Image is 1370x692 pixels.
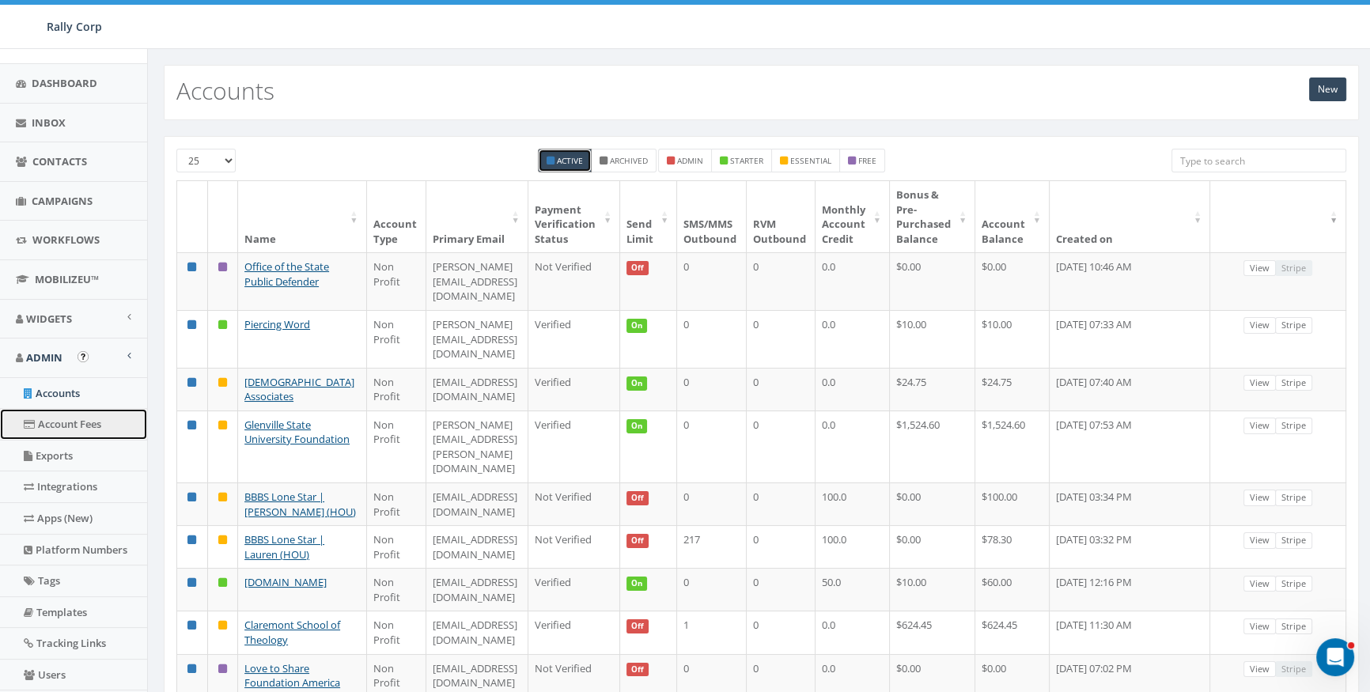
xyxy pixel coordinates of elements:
td: 0 [677,410,746,482]
span: Contacts [32,154,87,168]
td: $100.00 [975,482,1050,525]
td: Non Profit [367,525,426,568]
td: $10.00 [890,568,975,611]
th: Primary Email : activate to sort column ascending [426,181,528,252]
small: essential [790,155,831,166]
td: $0.00 [890,482,975,525]
td: 0 [747,482,816,525]
td: Non Profit [367,368,426,410]
td: [DATE] 07:40 AM [1050,368,1210,410]
a: Stripe [1275,490,1312,506]
td: $624.45 [890,611,975,653]
td: Non Profit [367,568,426,611]
span: Off [626,261,649,275]
a: New [1309,78,1346,101]
td: $60.00 [975,568,1050,611]
td: [DATE] 07:53 AM [1050,410,1210,482]
a: Stripe [1275,576,1312,592]
span: Off [626,491,649,505]
th: SMS/MMS Outbound [677,181,746,252]
td: Not Verified [528,525,621,568]
a: View [1243,532,1276,549]
td: [EMAIL_ADDRESS][DOMAIN_NAME] [426,568,528,611]
td: 0 [677,482,746,525]
td: 100.0 [816,525,890,568]
span: Off [626,619,649,633]
td: [EMAIL_ADDRESS][DOMAIN_NAME] [426,368,528,410]
a: BBBS Lone Star | Lauren (HOU) [244,532,324,562]
td: 0 [747,525,816,568]
a: View [1243,618,1276,635]
td: [DATE] 10:46 AM [1050,252,1210,310]
td: [EMAIL_ADDRESS][DOMAIN_NAME] [426,482,528,525]
td: 0.0 [816,611,890,653]
th: RVM Outbound [747,181,816,252]
a: View [1243,576,1276,592]
td: 0 [747,611,816,653]
td: Non Profit [367,611,426,653]
td: 1 [677,611,746,653]
td: Verified [528,410,621,482]
a: Claremont School of Theology [244,618,340,647]
small: free [858,155,876,166]
td: Not Verified [528,482,621,525]
td: Non Profit [367,252,426,310]
td: Verified [528,568,621,611]
td: [PERSON_NAME][EMAIL_ADDRESS][DOMAIN_NAME] [426,252,528,310]
button: Open In-App Guide [78,351,89,362]
td: [DATE] 12:16 PM [1050,568,1210,611]
a: View [1243,418,1276,434]
a: Stripe [1275,375,1312,391]
a: View [1243,661,1276,678]
span: Dashboard [32,76,97,90]
td: 0 [747,252,816,310]
td: $624.45 [975,611,1050,653]
a: BBBS Lone Star | [PERSON_NAME] (HOU) [244,490,356,519]
span: On [626,319,647,333]
span: Rally Corp [47,19,102,34]
td: [EMAIL_ADDRESS][DOMAIN_NAME] [426,525,528,568]
td: Non Profit [367,410,426,482]
th: Payment Verification Status : activate to sort column ascending [528,181,621,252]
td: [DATE] 11:30 AM [1050,611,1210,653]
td: [PERSON_NAME][EMAIL_ADDRESS][PERSON_NAME][DOMAIN_NAME] [426,410,528,482]
a: Stripe [1275,532,1312,549]
td: 0 [747,310,816,368]
a: Stripe [1275,418,1312,434]
small: admin [677,155,703,166]
td: [DATE] 03:32 PM [1050,525,1210,568]
td: 50.0 [816,568,890,611]
span: Widgets [26,312,72,326]
small: Active [557,155,583,166]
span: On [626,376,647,391]
span: Admin [26,350,62,365]
td: 217 [677,525,746,568]
a: Glenville State University Foundation [244,418,350,447]
td: [DATE] 03:34 PM [1050,482,1210,525]
td: 0.0 [816,410,890,482]
span: Campaigns [32,194,93,208]
small: starter [730,155,763,166]
td: Non Profit [367,310,426,368]
th: Created on: activate to sort column ascending [1050,181,1210,252]
th: Monthly Account Credit: activate to sort column ascending [816,181,890,252]
td: [EMAIL_ADDRESS][DOMAIN_NAME] [426,611,528,653]
td: Verified [528,368,621,410]
td: 0 [677,310,746,368]
td: Verified [528,611,621,653]
th: Send Limit: activate to sort column ascending [620,181,677,252]
td: 0.0 [816,368,890,410]
iframe: Intercom live chat [1316,638,1354,676]
th: Account Balance: activate to sort column ascending [975,181,1050,252]
td: $0.00 [890,252,975,310]
td: Not Verified [528,252,621,310]
a: View [1243,260,1276,277]
a: Office of the State Public Defender [244,259,329,289]
span: Off [626,663,649,677]
td: Verified [528,310,621,368]
td: 0.0 [816,252,890,310]
a: View [1243,490,1276,506]
td: Non Profit [367,482,426,525]
span: Inbox [32,115,66,130]
span: Workflows [32,233,100,247]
